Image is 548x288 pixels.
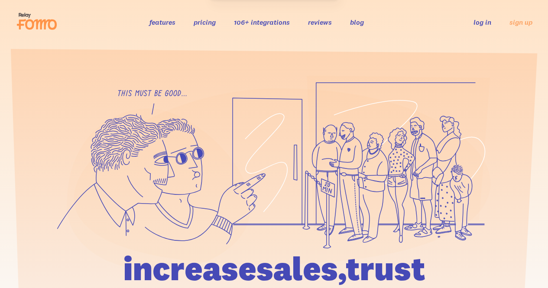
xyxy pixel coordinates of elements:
a: reviews [308,18,332,26]
a: 106+ integrations [234,18,290,26]
a: features [149,18,175,26]
a: pricing [194,18,216,26]
a: log in [473,18,491,26]
a: sign up [509,18,532,27]
a: blog [350,18,364,26]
